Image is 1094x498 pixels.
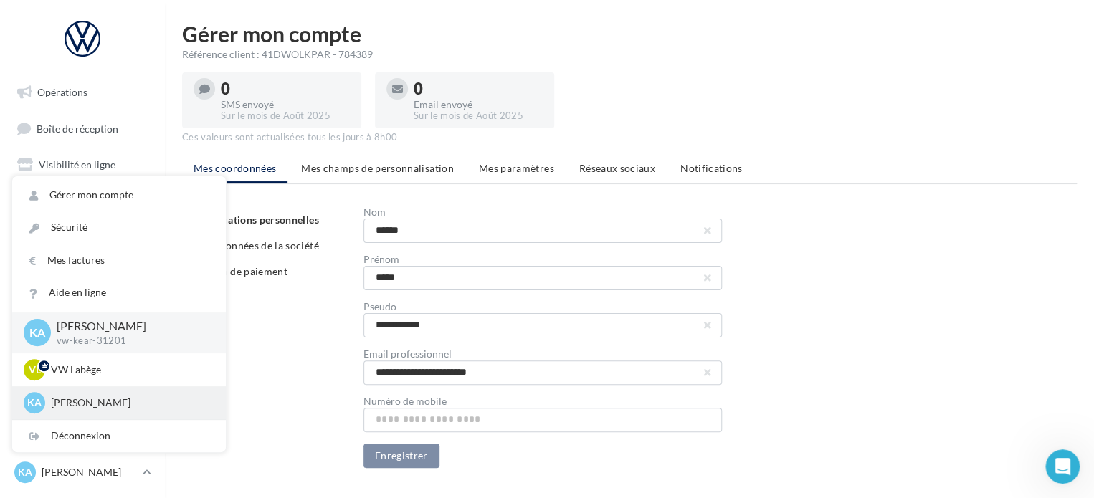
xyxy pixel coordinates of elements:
div: Email professionnel [363,349,722,359]
div: 0 [414,81,543,97]
a: Médiathèque [9,257,156,287]
p: Environ 10 minutes [175,190,272,205]
p: [PERSON_NAME] [57,318,203,335]
a: Boîte de réception [9,113,156,144]
span: Mes champs de personnalisation [301,162,454,174]
span: Boîte de réception [37,122,118,134]
div: Déconnexion [12,420,226,452]
p: [PERSON_NAME] [42,465,137,479]
a: Opérations [9,77,156,107]
span: KA [18,465,32,479]
div: SMS envoyé [221,100,350,110]
a: PLV et print personnalisable [9,328,156,370]
div: Suivez ce pas à pas et si besoin, écrivez-nous à [20,108,267,143]
div: Sur le mois de Août 2025 [414,110,543,123]
div: Cliquez sur et choisissez votre mode d'import : [55,350,249,380]
a: Calendrier [9,292,156,322]
div: Numéro de mobile [363,396,722,406]
div: Pseudo [363,302,722,312]
span: Coordonnées de la société [196,239,319,252]
a: Sécurité [12,211,226,244]
div: Débuter avec les Mails et SMS [20,57,267,108]
div: Fermer [252,6,277,32]
div: - Ajouter des contacts manuellement [55,395,249,410]
button: Enregistrer [363,444,439,468]
span: Réseaux sociaux [579,162,655,174]
img: Profile image for Service-Client [64,151,87,174]
p: 3 étapes [14,190,58,205]
a: Campagnes DataOnDemand [9,375,156,418]
p: VW Labège [51,363,209,377]
div: Depuis l'onglet , commencez par ajouter [PERSON_NAME] contacts pour pouvoir leur envoyer des camp... [55,274,249,335]
p: [PERSON_NAME] [51,396,209,410]
div: 0 [221,81,350,97]
div: Nom [363,207,722,217]
span: Notifications [680,162,743,174]
div: Ces valeurs sont actualisées tous les jours à 8h00 [182,131,1077,144]
div: Importer des contacts [55,251,243,265]
p: vw-kear-31201 [57,335,203,348]
a: Contacts [9,221,156,252]
div: 1Importer des contacts [27,246,260,269]
div: Sur le mois de Août 2025 [221,110,350,123]
iframe: Intercom live chat [1045,449,1080,484]
a: [EMAIL_ADDRESS][DOMAIN_NAME] [62,127,263,140]
span: KA [27,396,42,410]
b: "Ajouter des contacts" [111,351,239,363]
div: Service-Client de Digitaleo [92,155,223,170]
a: Campagnes [9,186,156,216]
div: Prénom [363,254,722,264]
span: Visibilité en ligne [39,158,115,171]
a: Mes factures [12,244,226,277]
a: Aide en ligne [12,277,226,309]
a: Visibilité en ligne [9,150,156,180]
button: go back [9,6,37,33]
b: "Contacts" [130,276,191,287]
a: KA [PERSON_NAME] [11,459,153,486]
span: Moyen de paiement [196,265,287,277]
div: Référence client : 41DWOLKPAR - 784389 [182,47,1077,62]
span: VL [29,363,41,377]
span: Mes paramètres [479,162,554,174]
span: KA [29,325,45,341]
a: Gérer mon compte [12,179,226,211]
div: Email envoyé [414,100,543,110]
span: Opérations [37,86,87,98]
h1: Gérer mon compte [182,23,1077,44]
